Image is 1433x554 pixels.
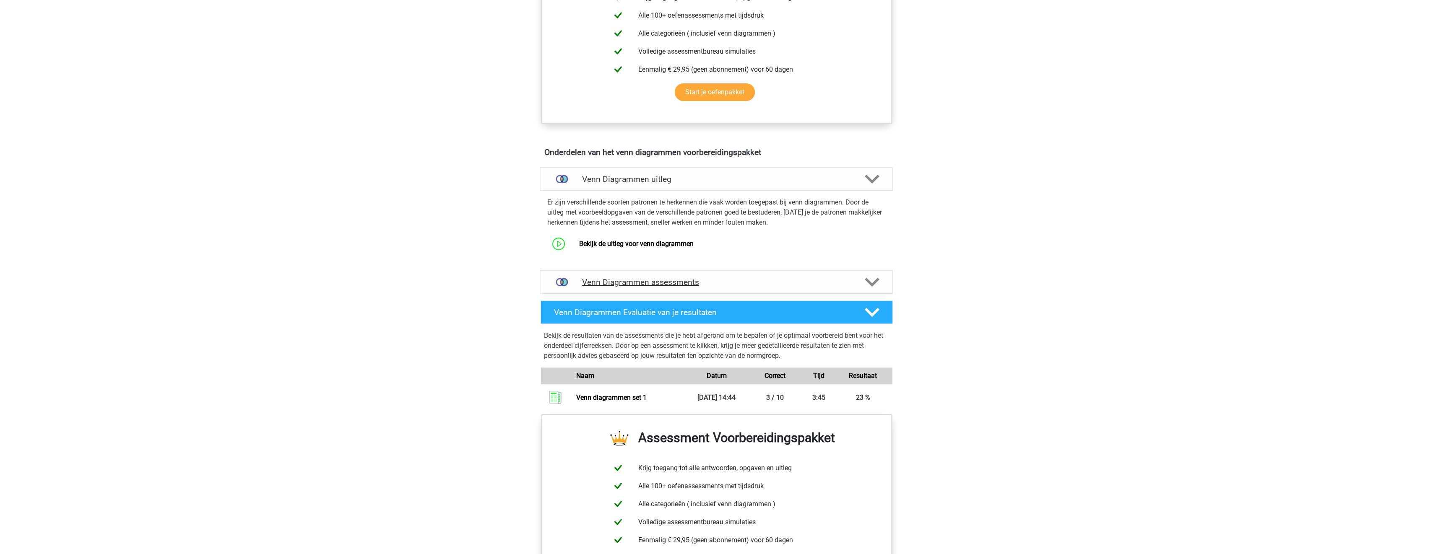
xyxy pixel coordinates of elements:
[570,371,687,381] div: Naam
[554,308,851,317] h4: Venn Diagrammen Evaluatie van je resultaten
[576,393,647,401] a: Venn diagrammen set 1
[579,240,694,248] a: Bekijk de uitleg voor venn diagrammen
[582,174,851,184] h4: Venn Diagrammen uitleg
[582,277,851,287] h4: Venn Diagrammen assessments
[551,272,572,293] img: venn diagrammen assessments
[804,371,834,381] div: Tijd
[834,371,892,381] div: Resultaat
[537,167,896,191] a: uitleg Venn Diagrammen uitleg
[537,270,896,294] a: assessments Venn Diagrammen assessments
[544,148,889,157] h4: Onderdelen van het venn diagrammen voorbereidingspakket
[544,331,889,361] p: Bekijk de resultaten van de assessments die je hebt afgerond om te bepalen of je optimaal voorber...
[537,300,896,324] a: Venn Diagrammen Evaluatie van je resultaten
[551,168,572,190] img: venn diagrammen uitleg
[746,371,804,381] div: Correct
[687,371,746,381] div: Datum
[675,83,755,101] a: Start je oefenpakket
[547,197,886,228] p: Er zijn verschillende soorten patronen te herkennen die vaak worden toegepast bij venn diagrammen...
